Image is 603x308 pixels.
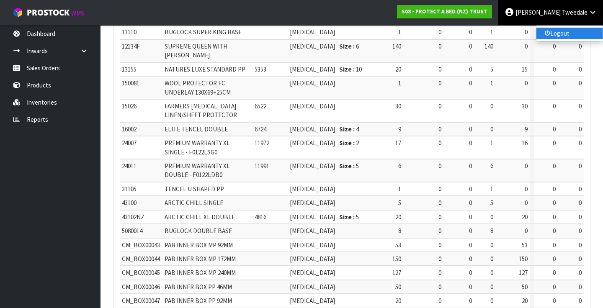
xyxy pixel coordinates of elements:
[553,79,556,87] span: 0
[398,199,401,207] span: 5
[553,42,556,50] span: 0
[469,199,472,207] span: 0
[525,185,528,193] span: 0
[579,125,582,133] span: 0
[27,7,70,18] span: ProStock
[553,255,556,263] span: 0
[395,139,401,147] span: 17
[553,213,556,221] span: 0
[290,79,335,87] span: [MEDICAL_DATA]
[579,139,582,147] span: 0
[553,297,556,305] span: 0
[522,213,528,221] span: 20
[290,199,335,207] span: [MEDICAL_DATA]
[553,199,556,207] span: 0
[438,185,441,193] span: 0
[395,65,401,73] span: 20
[255,162,269,170] span: 11991
[522,102,528,110] span: 30
[339,42,352,50] strong: Size
[290,42,335,50] span: [MEDICAL_DATA]
[290,162,335,170] span: [MEDICAL_DATA]
[122,42,140,50] span: 12134F
[490,28,493,36] span: 1
[13,7,23,18] img: cube-alt.png
[353,65,355,73] strong: :
[356,162,359,170] span: 5
[122,241,160,249] span: CM_BOX00043
[484,42,493,50] span: 140
[290,283,335,291] span: [MEDICAL_DATA]
[525,199,528,207] span: 0
[290,255,335,263] span: [MEDICAL_DATA]
[579,185,582,193] span: 0
[519,255,528,263] span: 150
[122,162,137,170] span: 24011
[392,269,401,277] span: 127
[469,28,472,36] span: 0
[356,125,359,133] span: 4
[122,213,144,221] span: 43102NZ
[525,125,528,133] span: 9
[438,297,441,305] span: 0
[553,283,556,291] span: 0
[469,297,472,305] span: 0
[515,8,561,16] span: [PERSON_NAME]
[490,162,493,170] span: 6
[438,65,441,73] span: 0
[398,185,401,193] span: 1
[469,283,472,291] span: 0
[356,213,359,221] span: 5
[290,227,335,235] span: [MEDICAL_DATA]
[122,125,137,133] span: 16002
[525,227,528,235] span: 0
[395,297,401,305] span: 20
[122,297,160,305] span: CM_BOX00047
[490,213,493,221] span: 0
[353,42,355,50] strong: :
[438,42,441,50] span: 0
[490,269,493,277] span: 0
[122,102,137,110] span: 15026
[438,213,441,221] span: 0
[469,125,472,133] span: 0
[469,79,472,87] span: 0
[165,185,224,193] span: TENCEL U SHAPED PP
[562,8,588,16] span: Tweedale
[290,139,335,147] span: [MEDICAL_DATA]
[490,79,493,87] span: 1
[165,227,232,235] span: BUGLOCK DOUBLE BASE
[438,139,441,147] span: 0
[490,283,493,291] span: 0
[438,102,441,110] span: 0
[353,213,355,221] strong: :
[579,241,582,249] span: 0
[438,79,441,87] span: 0
[122,65,137,73] span: 13155
[553,241,556,249] span: 0
[356,139,359,147] span: 2
[165,283,232,291] span: PAB INNER BOX PP 46MM
[438,241,441,249] span: 0
[353,125,355,133] strong: :
[522,139,528,147] span: 16
[438,199,441,207] span: 0
[122,283,160,291] span: CM_BOX00046
[579,297,582,305] span: 0
[392,255,401,263] span: 150
[356,42,359,50] span: 6
[579,199,582,207] span: 0
[438,283,441,291] span: 0
[165,65,245,73] span: NATURES LUXE STANDARD PP
[525,28,528,36] span: 0
[398,227,401,235] span: 8
[490,255,493,263] span: 0
[579,65,582,73] span: 0
[525,42,528,50] span: 0
[290,297,335,305] span: [MEDICAL_DATA]
[165,28,242,36] span: BUGLOCK SUPER KING BASE
[469,241,472,249] span: 0
[522,241,528,249] span: 53
[579,213,582,221] span: 0
[579,255,582,263] span: 0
